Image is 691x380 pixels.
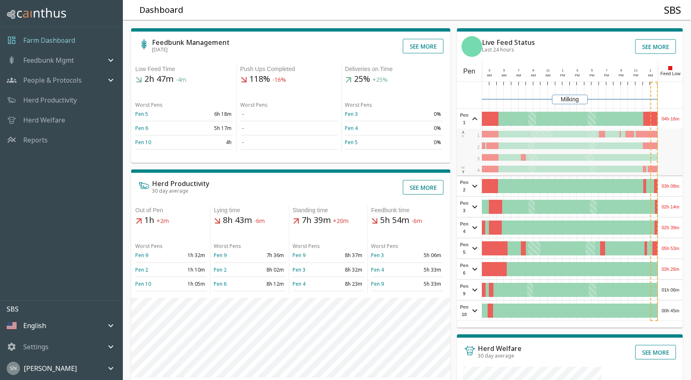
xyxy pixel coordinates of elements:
td: 5h 06m [407,248,442,262]
td: 6h 18m [184,107,233,121]
span: PM [575,74,580,77]
span: 3 [477,157,480,161]
span: AM [545,74,550,77]
a: Pen 10 [135,139,151,146]
span: 1 [477,133,480,138]
td: - [240,107,338,121]
span: PM [604,74,609,77]
h6: Herd Productivity [152,180,209,187]
div: 1 [647,68,654,73]
span: -6m [254,217,265,225]
td: 1h 32m [171,248,207,262]
span: AM [648,74,653,77]
a: Pen 9 [371,280,384,287]
a: Pen 10 [135,280,151,287]
p: English [23,321,46,331]
p: People & Protocols [23,75,82,85]
p: SBS [7,304,122,314]
span: PM [633,74,638,77]
h6: Feedbunk Management [152,39,230,46]
span: AM [531,74,536,77]
span: Worst Pens [214,243,241,250]
span: Worst Pens [345,101,372,108]
span: 4 [477,168,480,173]
div: 5 [501,68,508,73]
td: - [240,121,338,135]
span: -16% [272,76,286,84]
td: 5h 17m [184,121,233,135]
span: Pen 10 [459,303,470,318]
a: Pen 3 [371,252,384,259]
a: Pen 4 [371,266,384,273]
div: 03h 08m [658,176,683,196]
h5: 25% [345,74,443,85]
td: 0% [394,135,443,150]
img: 45cffdf61066f8072b93f09263145446 [7,362,20,375]
td: 7h 36m [250,248,286,262]
span: [DATE] [152,46,168,53]
p: Herd Productivity [23,95,77,105]
div: 3 [486,68,493,73]
span: PM [560,74,565,77]
button: See more [403,39,444,54]
a: Pen 4 [345,125,358,132]
a: Pen 6 [214,280,227,287]
div: 3 [574,68,581,73]
td: 0% [394,121,443,135]
h6: Live Feed Status [482,39,535,46]
div: 04h 16m [658,109,683,129]
span: AM [487,74,492,77]
span: Worst Pens [293,243,320,250]
span: -6m [411,217,422,225]
a: Pen 9 [135,252,148,259]
h6: Herd Welfare [478,345,522,352]
h5: 1h [135,215,207,226]
td: 4h [184,135,233,150]
a: Pen 9 [293,252,305,259]
a: Reports [23,135,48,145]
span: PM [589,74,594,77]
div: 01h 06m [658,280,683,300]
td: 8h 12m [250,277,286,291]
div: 03h 26m [658,259,683,279]
div: Lying time [214,206,285,215]
h5: 7h 39m [293,215,364,226]
span: Pen 5 [459,241,470,256]
div: 11 [544,68,552,73]
div: E [461,130,465,139]
span: Worst Pens [371,243,398,250]
div: 11 [632,68,640,73]
div: 02h 39m [658,218,683,238]
a: Farm Dashboard [23,35,75,45]
h5: 8h 43m [214,215,285,226]
span: AM [502,74,507,77]
span: Worst Pens [240,101,268,108]
a: Pen 3 [293,266,305,273]
span: Pen 4 [459,220,470,235]
span: 2 [477,145,480,150]
span: +20m [333,217,349,225]
h5: 118% [240,74,338,85]
span: PM [619,74,624,77]
td: 5h 33m [407,262,442,277]
a: Pen 2 [214,266,227,273]
span: +2m [156,217,169,225]
div: Standing time [293,206,364,215]
div: 9 [530,68,537,73]
span: Worst Pens [135,243,163,250]
span: Pen 3 [459,199,470,214]
td: 8h 23m [328,277,364,291]
span: Pen 9 [459,282,470,297]
a: Pen 5 [135,110,148,118]
td: 8h 37m [328,248,364,262]
td: 0% [394,107,443,121]
div: Push Ups Completed [240,65,338,74]
a: Herd Welfare [23,115,65,125]
a: Pen 2 [135,266,148,273]
div: Feedbunk time [371,206,442,215]
td: 8h 02m [250,262,286,277]
div: 5 [588,68,596,73]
